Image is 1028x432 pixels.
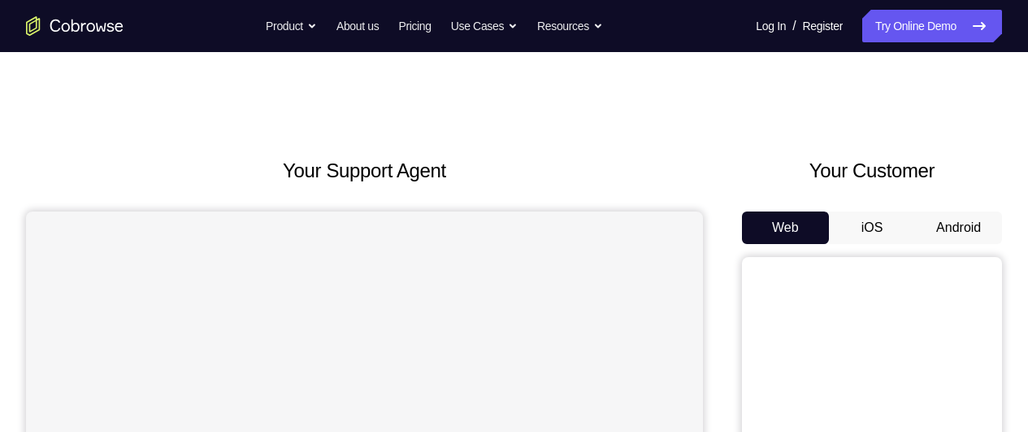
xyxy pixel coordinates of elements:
button: Web [742,212,829,244]
h2: Your Customer [742,156,1002,185]
a: About us [336,10,379,42]
button: iOS [829,212,916,244]
a: Go to the home page [26,16,124,36]
button: Product [266,10,317,42]
h2: Your Support Agent [26,156,703,185]
span: / [792,16,796,36]
a: Pricing [398,10,431,42]
a: Log In [756,10,786,42]
button: Use Cases [451,10,518,42]
a: Register [803,10,843,42]
a: Try Online Demo [862,10,1002,42]
button: Android [915,212,1002,244]
button: Resources [537,10,603,42]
